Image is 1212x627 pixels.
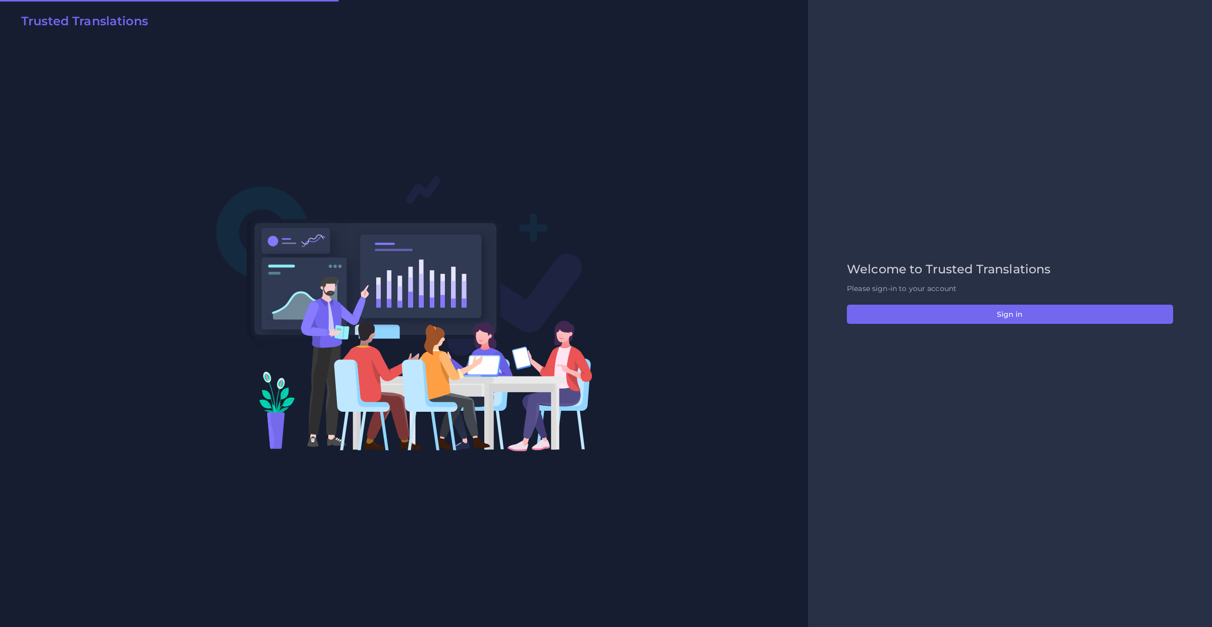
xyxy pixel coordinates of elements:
[14,14,148,32] a: Trusted Translations
[21,14,148,29] h2: Trusted Translations
[847,283,1173,294] p: Please sign-in to your account
[216,175,593,452] img: Login V2
[847,262,1173,277] h2: Welcome to Trusted Translations
[847,305,1173,324] button: Sign in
